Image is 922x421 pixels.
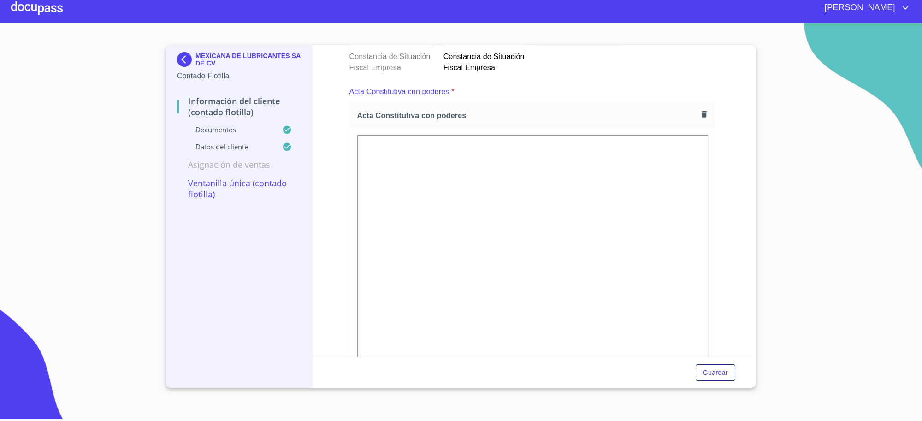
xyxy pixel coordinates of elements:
[357,111,698,120] span: Acta Constitutiva con poderes
[177,125,282,134] p: Documentos
[818,0,900,15] span: [PERSON_NAME]
[177,178,301,200] p: Ventanilla Única (Contado Flotilla)
[177,95,301,118] p: Información del Cliente (Contado Flotilla)
[177,159,301,170] p: Asignación de Ventas
[703,367,728,379] span: Guardar
[357,135,709,383] iframe: Acta Constitutiva con poderes
[349,86,449,97] p: Acta Constitutiva con poderes
[177,71,301,82] p: Contado Flotilla
[443,47,526,73] p: Constancia de Situación Fiscal Empresa
[177,52,301,71] div: MEXICANA DE LUBRICANTES SA DE CV
[696,364,735,381] button: Guardar
[195,52,301,67] p: MEXICANA DE LUBRICANTES SA DE CV
[818,0,911,15] button: account of current user
[177,142,282,151] p: Datos del cliente
[177,52,195,67] img: Docupass spot blue
[349,47,432,73] p: Constancia de Situación Fiscal Empresa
